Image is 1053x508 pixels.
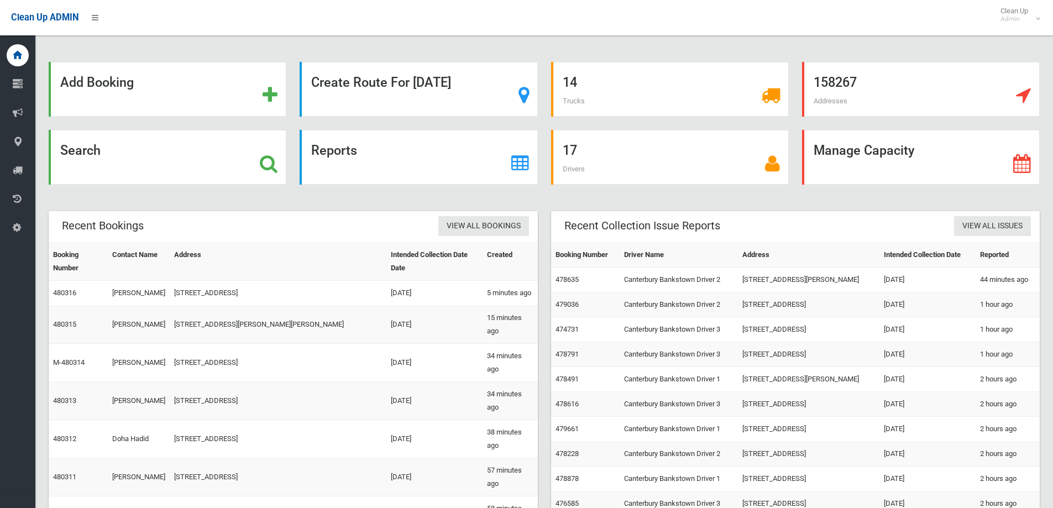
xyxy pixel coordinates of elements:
[49,62,286,117] a: Add Booking
[738,367,879,392] td: [STREET_ADDRESS][PERSON_NAME]
[879,342,976,367] td: [DATE]
[738,243,879,268] th: Address
[1000,15,1028,23] small: Admin
[53,358,85,366] a: M-480314
[738,392,879,417] td: [STREET_ADDRESS]
[556,400,579,408] a: 478616
[976,467,1040,491] td: 2 hours ago
[386,281,483,306] td: [DATE]
[563,143,577,158] strong: 17
[108,382,170,420] td: [PERSON_NAME]
[976,442,1040,467] td: 2 hours ago
[738,268,879,292] td: [STREET_ADDRESS][PERSON_NAME]
[620,417,738,442] td: Canterbury Bankstown Driver 1
[620,367,738,392] td: Canterbury Bankstown Driver 1
[738,317,879,342] td: [STREET_ADDRESS]
[954,216,1031,237] a: View All Issues
[556,275,579,284] a: 478635
[556,375,579,383] a: 478491
[386,306,483,344] td: [DATE]
[49,215,157,237] header: Recent Bookings
[108,344,170,382] td: [PERSON_NAME]
[976,367,1040,392] td: 2 hours ago
[108,420,170,458] td: Doha Hadid
[879,243,976,268] th: Intended Collection Date
[170,344,387,382] td: [STREET_ADDRESS]
[556,449,579,458] a: 478228
[438,216,529,237] a: View All Bookings
[556,474,579,483] a: 478878
[976,243,1040,268] th: Reported
[620,342,738,367] td: Canterbury Bankstown Driver 3
[814,75,857,90] strong: 158267
[300,62,537,117] a: Create Route For [DATE]
[49,130,286,185] a: Search
[300,130,537,185] a: Reports
[551,215,734,237] header: Recent Collection Issue Reports
[483,281,537,306] td: 5 minutes ago
[563,75,577,90] strong: 14
[483,382,537,420] td: 34 minutes ago
[386,243,483,281] th: Intended Collection Date Date
[170,281,387,306] td: [STREET_ADDRESS]
[386,420,483,458] td: [DATE]
[556,300,579,308] a: 479036
[483,344,537,382] td: 34 minutes ago
[483,306,537,344] td: 15 minutes ago
[483,458,537,496] td: 57 minutes ago
[620,442,738,467] td: Canterbury Bankstown Driver 2
[738,442,879,467] td: [STREET_ADDRESS]
[551,62,789,117] a: 14 Trucks
[738,292,879,317] td: [STREET_ADDRESS]
[976,268,1040,292] td: 44 minutes ago
[53,396,76,405] a: 480313
[879,292,976,317] td: [DATE]
[483,420,537,458] td: 38 minutes ago
[556,425,579,433] a: 479661
[386,382,483,420] td: [DATE]
[108,306,170,344] td: [PERSON_NAME]
[53,320,76,328] a: 480315
[738,342,879,367] td: [STREET_ADDRESS]
[563,165,585,173] span: Drivers
[563,97,585,105] span: Trucks
[170,382,387,420] td: [STREET_ADDRESS]
[879,467,976,491] td: [DATE]
[976,317,1040,342] td: 1 hour ago
[108,243,170,281] th: Contact Name
[49,243,108,281] th: Booking Number
[551,243,620,268] th: Booking Number
[802,130,1040,185] a: Manage Capacity
[53,289,76,297] a: 480316
[170,306,387,344] td: [STREET_ADDRESS][PERSON_NAME][PERSON_NAME]
[976,392,1040,417] td: 2 hours ago
[556,325,579,333] a: 474731
[311,143,357,158] strong: Reports
[11,12,78,23] span: Clean Up ADMIN
[108,458,170,496] td: [PERSON_NAME]
[995,7,1039,23] span: Clean Up
[879,367,976,392] td: [DATE]
[108,281,170,306] td: [PERSON_NAME]
[802,62,1040,117] a: 158267 Addresses
[738,417,879,442] td: [STREET_ADDRESS]
[814,97,847,105] span: Addresses
[311,75,451,90] strong: Create Route For [DATE]
[60,143,101,158] strong: Search
[53,473,76,481] a: 480311
[976,292,1040,317] td: 1 hour ago
[53,434,76,443] a: 480312
[879,417,976,442] td: [DATE]
[620,392,738,417] td: Canterbury Bankstown Driver 3
[814,143,914,158] strong: Manage Capacity
[170,243,387,281] th: Address
[170,420,387,458] td: [STREET_ADDRESS]
[620,467,738,491] td: Canterbury Bankstown Driver 1
[976,417,1040,442] td: 2 hours ago
[879,317,976,342] td: [DATE]
[620,292,738,317] td: Canterbury Bankstown Driver 2
[386,458,483,496] td: [DATE]
[879,442,976,467] td: [DATE]
[879,268,976,292] td: [DATE]
[386,344,483,382] td: [DATE]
